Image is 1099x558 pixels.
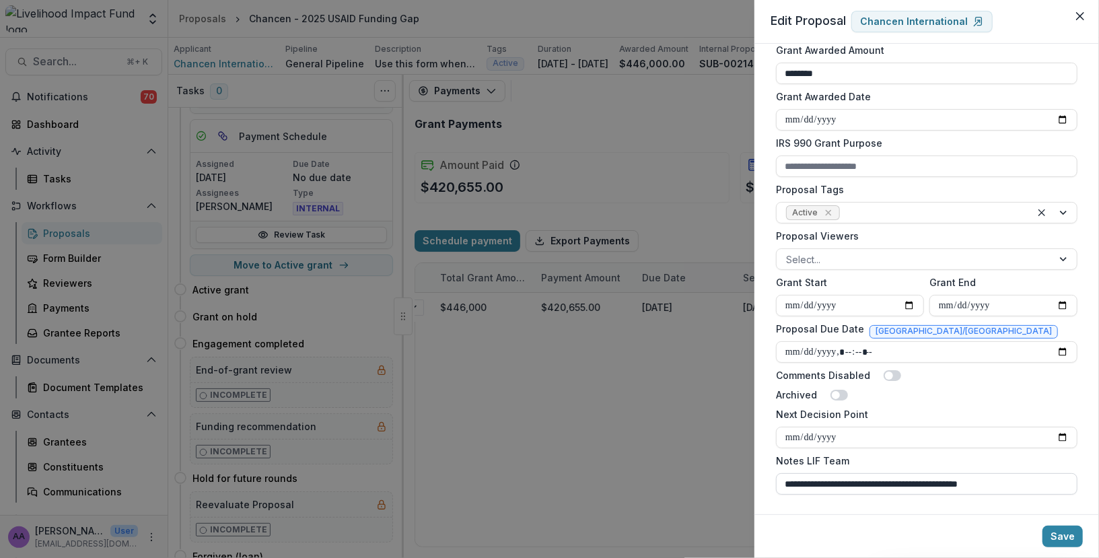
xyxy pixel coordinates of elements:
[776,182,1069,197] label: Proposal Tags
[1034,205,1050,221] div: Clear selected options
[776,388,817,402] label: Archived
[822,206,835,219] div: Remove Active
[929,275,1069,289] label: Grant End
[1069,5,1091,27] button: Close
[776,90,1069,104] label: Grant Awarded Date
[1042,526,1083,547] button: Save
[851,11,993,32] a: Chancen International
[776,454,1069,468] label: Notes LIF Team
[776,407,1069,421] label: Next Decision Point
[776,229,1069,243] label: Proposal Viewers
[776,275,916,289] label: Grant Start
[771,13,846,28] span: Edit Proposal
[776,136,1069,150] label: IRS 990 Grant Purpose
[792,208,818,217] span: Active
[860,16,968,28] p: Chancen International
[776,368,870,382] label: Comments Disabled
[776,322,864,336] label: Proposal Due Date
[776,43,1069,57] label: Grant Awarded Amount
[876,326,1052,336] span: [GEOGRAPHIC_DATA]/[GEOGRAPHIC_DATA]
